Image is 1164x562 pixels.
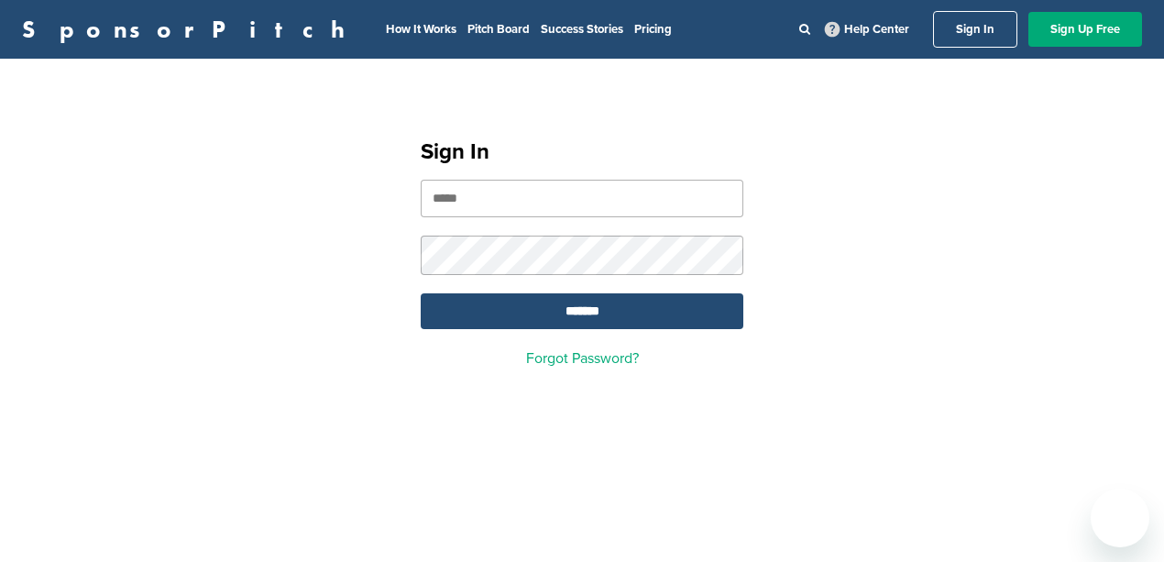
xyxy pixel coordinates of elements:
[634,22,672,37] a: Pricing
[541,22,623,37] a: Success Stories
[1028,12,1142,47] a: Sign Up Free
[1091,489,1149,547] iframe: Button to launch messaging window
[467,22,530,37] a: Pitch Board
[821,18,913,40] a: Help Center
[933,11,1017,48] a: Sign In
[526,349,639,368] a: Forgot Password?
[386,22,456,37] a: How It Works
[421,136,743,169] h1: Sign In
[22,17,357,41] a: SponsorPitch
